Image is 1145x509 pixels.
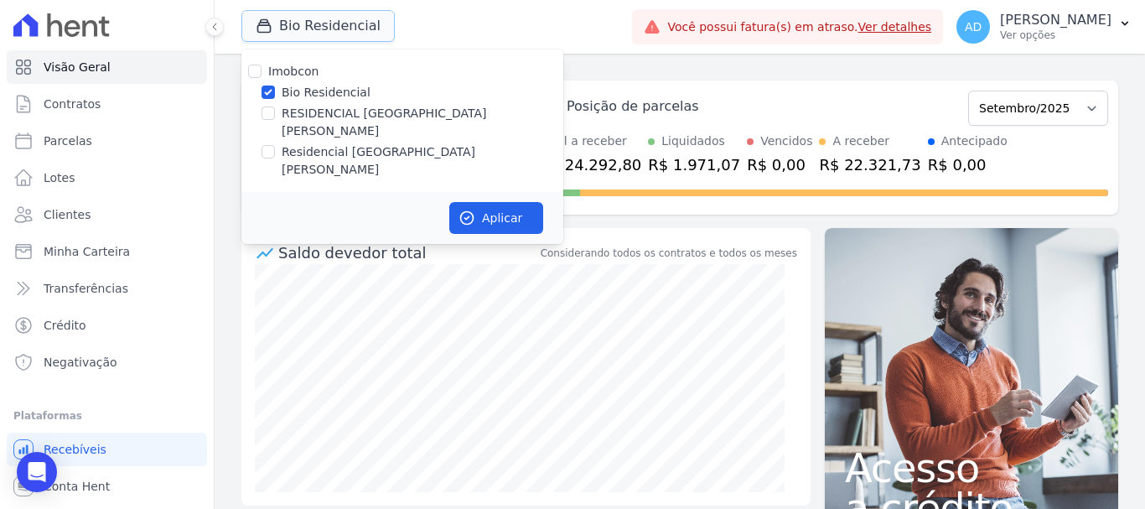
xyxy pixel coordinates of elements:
[7,198,207,231] a: Clientes
[7,235,207,268] a: Minha Carteira
[819,153,920,176] div: R$ 22.321,73
[44,354,117,371] span: Negativação
[44,441,106,458] span: Recebíveis
[1000,12,1111,29] p: [PERSON_NAME]
[278,242,537,264] div: Saldo devedor total
[44,132,92,149] span: Parcelas
[282,143,563,179] label: Residencial [GEOGRAPHIC_DATA][PERSON_NAME]
[540,153,641,176] div: R$ 24.292,80
[13,406,200,426] div: Plataformas
[567,96,699,117] div: Posição de parcelas
[44,169,75,186] span: Lotes
[7,87,207,121] a: Contratos
[941,132,1008,150] div: Antecipado
[760,132,812,150] div: Vencidos
[44,96,101,112] span: Contratos
[661,132,725,150] div: Liquidados
[7,161,207,195] a: Lotes
[832,132,889,150] div: A receber
[747,153,812,176] div: R$ 0,00
[282,84,370,101] label: Bio Residencial
[667,18,931,36] span: Você possui fatura(s) em atraso.
[282,105,563,140] label: RESIDENCIAL [GEOGRAPHIC_DATA][PERSON_NAME]
[44,243,130,260] span: Minha Carteira
[7,470,207,503] a: Conta Hent
[7,50,207,84] a: Visão Geral
[928,153,1008,176] div: R$ 0,00
[943,3,1145,50] button: AD [PERSON_NAME] Ver opções
[541,246,797,261] div: Considerando todos os contratos e todos os meses
[540,132,641,150] div: Total a receber
[268,65,319,78] label: Imobcon
[7,309,207,342] a: Crédito
[7,272,207,305] a: Transferências
[44,280,128,297] span: Transferências
[44,478,110,495] span: Conta Hent
[241,10,395,42] button: Bio Residencial
[449,202,543,234] button: Aplicar
[1000,29,1111,42] p: Ver opções
[7,124,207,158] a: Parcelas
[17,452,57,492] div: Open Intercom Messenger
[7,345,207,379] a: Negativação
[845,448,1098,488] span: Acesso
[648,153,740,176] div: R$ 1.971,07
[858,20,932,34] a: Ver detalhes
[44,206,91,223] span: Clientes
[965,21,982,33] span: AD
[44,317,86,334] span: Crédito
[7,433,207,466] a: Recebíveis
[44,59,111,75] span: Visão Geral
